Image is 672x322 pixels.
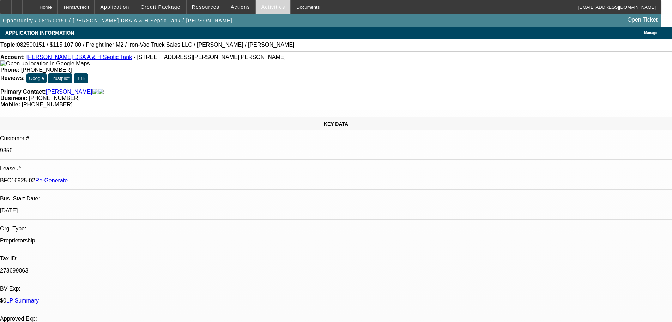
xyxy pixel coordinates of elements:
a: LP Summary [6,298,39,304]
a: Re-Generate [35,177,68,183]
span: Manage [644,31,657,35]
img: facebook-icon.png [92,89,98,95]
span: Actions [231,4,250,10]
span: [PHONE_NUMBER] [21,67,72,73]
a: Open Ticket [625,14,660,26]
button: Trustpilot [48,73,72,83]
button: Application [95,0,134,14]
span: Resources [192,4,219,10]
img: Open up location in Google Maps [0,60,90,67]
a: [PERSON_NAME] DBA A & H Septic Tank [26,54,132,60]
strong: Business: [0,95,27,101]
button: Credit Package [135,0,186,14]
button: Google [26,73,47,83]
span: Opportunity / 082500151 / [PERSON_NAME] DBA A & H Septic Tank / [PERSON_NAME] [3,18,232,23]
strong: Primary Contact: [0,89,46,95]
span: [PHONE_NUMBER] [22,101,72,107]
span: APPLICATION INFORMATION [5,30,74,36]
a: [PERSON_NAME] [46,89,92,95]
strong: Topic: [0,42,17,48]
span: 082500151 / $115,107.00 / Freightliner M2 / Iron-Vac Truck Sales LLC / [PERSON_NAME] / [PERSON_NAME] [17,42,295,48]
strong: Reviews: [0,75,25,81]
span: KEY DATA [324,121,348,127]
span: Application [100,4,129,10]
strong: Phone: [0,67,19,73]
button: Activities [256,0,291,14]
span: Activities [261,4,285,10]
img: linkedin-icon.png [98,89,104,95]
strong: Mobile: [0,101,20,107]
span: - [STREET_ADDRESS][PERSON_NAME][PERSON_NAME] [134,54,286,60]
span: [PHONE_NUMBER] [29,95,80,101]
button: Actions [225,0,255,14]
button: Resources [187,0,225,14]
button: BBB [74,73,88,83]
strong: Account: [0,54,25,60]
span: Credit Package [141,4,181,10]
a: View Google Maps [0,60,90,66]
